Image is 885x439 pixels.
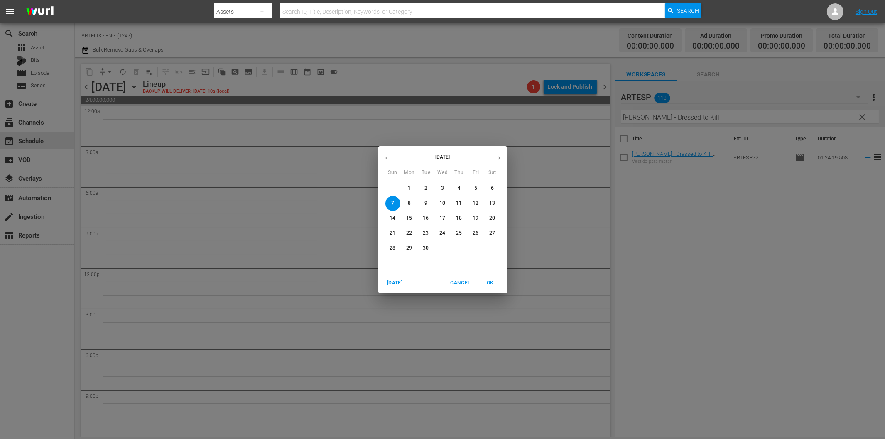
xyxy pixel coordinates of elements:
button: 9 [419,196,434,211]
p: 13 [489,200,495,207]
button: OK [477,276,504,290]
p: 11 [456,200,462,207]
button: 30 [419,241,434,256]
span: Mon [402,169,417,177]
p: 20 [489,215,495,222]
p: 10 [439,200,445,207]
p: 30 [423,245,429,252]
span: Cancel [450,279,470,287]
button: 6 [485,181,500,196]
button: 26 [468,226,483,241]
span: Sat [485,169,500,177]
p: 2 [424,185,427,192]
span: OK [480,279,500,287]
p: 17 [439,215,445,222]
p: 18 [456,215,462,222]
button: 1 [402,181,417,196]
button: Cancel [447,276,473,290]
button: 23 [419,226,434,241]
button: 3 [435,181,450,196]
button: [DATE] [382,276,408,290]
span: Fri [468,169,483,177]
p: 14 [390,215,395,222]
a: Sign Out [856,8,877,15]
span: Wed [435,169,450,177]
p: 5 [474,185,477,192]
p: 9 [424,200,427,207]
button: 4 [452,181,467,196]
span: Sun [385,169,400,177]
button: 14 [385,211,400,226]
p: 3 [441,185,444,192]
p: [DATE] [395,153,491,161]
button: 29 [402,241,417,256]
button: 2 [419,181,434,196]
span: Search [677,3,699,18]
button: 21 [385,226,400,241]
span: [DATE] [385,279,405,287]
button: 20 [485,211,500,226]
p: 23 [423,230,429,237]
button: 7 [385,196,400,211]
p: 1 [408,185,411,192]
button: 11 [452,196,467,211]
p: 8 [408,200,411,207]
button: 22 [402,226,417,241]
p: 27 [489,230,495,237]
p: 7 [391,200,394,207]
button: 19 [468,211,483,226]
span: Tue [419,169,434,177]
p: 25 [456,230,462,237]
button: 12 [468,196,483,211]
p: 29 [406,245,412,252]
button: 15 [402,211,417,226]
span: menu [5,7,15,17]
p: 22 [406,230,412,237]
p: 6 [491,185,494,192]
button: 8 [402,196,417,211]
button: 17 [435,211,450,226]
button: 27 [485,226,500,241]
p: 24 [439,230,445,237]
p: 26 [473,230,478,237]
p: 28 [390,245,395,252]
button: 10 [435,196,450,211]
button: 28 [385,241,400,256]
button: 5 [468,181,483,196]
p: 16 [423,215,429,222]
p: 19 [473,215,478,222]
button: 13 [485,196,500,211]
button: 24 [435,226,450,241]
button: 16 [419,211,434,226]
img: ans4CAIJ8jUAAAAAAAAAAAAAAAAAAAAAAAAgQb4GAAAAAAAAAAAAAAAAAAAAAAAAJMjXAAAAAAAAAAAAAAAAAAAAAAAAgAT5G... [20,2,60,22]
p: 4 [458,185,461,192]
span: Thu [452,169,467,177]
button: 18 [452,211,467,226]
button: 25 [452,226,467,241]
p: 15 [406,215,412,222]
p: 21 [390,230,395,237]
p: 12 [473,200,478,207]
